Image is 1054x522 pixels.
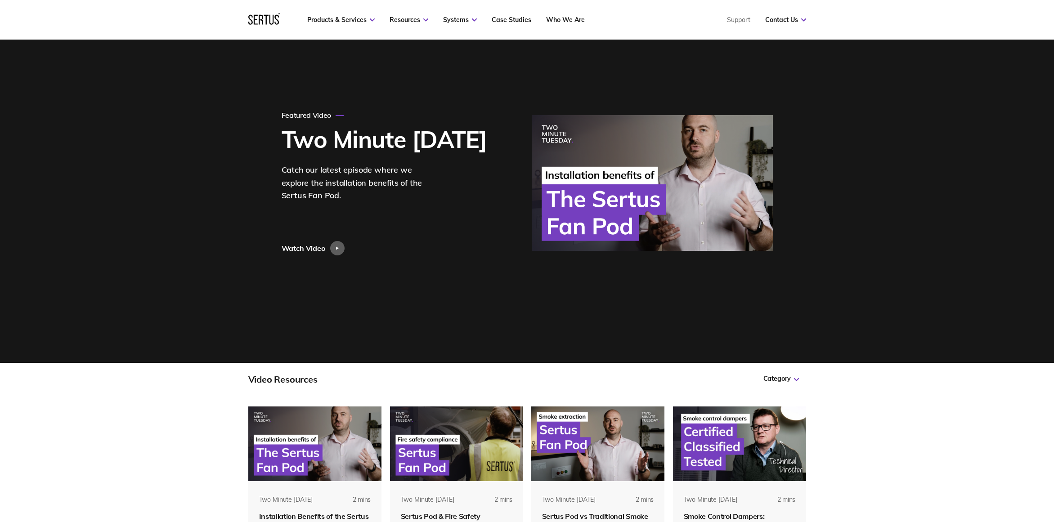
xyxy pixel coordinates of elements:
a: Systems [443,16,477,24]
h1: Two Minute [DATE] [282,126,487,152]
a: Products & Services [307,16,375,24]
div: Category [763,375,799,384]
div: 2 mins [616,495,654,512]
div: Catch our latest episode where we explore the installation benefits of the Sertus Fan Pod. [282,164,430,202]
div: Two Minute [DATE] [259,495,313,504]
a: Who We Are [546,16,585,24]
div: Watch Video [282,241,325,255]
div: Featured Video [282,111,344,120]
div: Two Minute [DATE] [542,495,596,504]
iframe: Chat Widget [892,418,1054,522]
div: 2 mins [475,495,512,512]
a: Resources [390,16,428,24]
div: Two Minute [DATE] [401,495,455,504]
div: Video Resources [248,374,318,385]
a: Support [727,16,750,24]
a: Case Studies [492,16,531,24]
div: Two Minute [DATE] [684,495,738,504]
div: 2 mins [333,495,371,512]
a: Contact Us [765,16,806,24]
div: 2 mins [758,495,795,512]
